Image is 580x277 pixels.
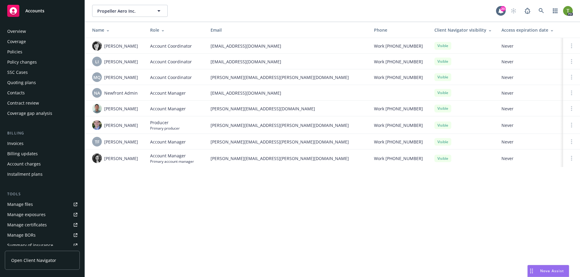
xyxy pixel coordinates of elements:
[7,139,24,148] div: Invoices
[7,88,25,98] div: Contacts
[5,230,80,240] a: Manage BORs
[5,47,80,57] a: Policies
[5,68,80,77] a: SSC Cases
[104,105,138,112] span: [PERSON_NAME]
[434,42,451,49] div: Visible
[92,27,140,33] div: Name
[95,139,99,145] span: TF
[5,109,80,118] a: Coverage gap analysis
[5,88,80,98] a: Contacts
[507,5,520,17] a: Start snowing
[7,230,36,240] div: Manage BORs
[540,268,564,273] span: Nova Assist
[92,104,102,113] img: photo
[374,27,425,33] div: Phone
[211,27,364,33] div: Email
[7,47,22,57] div: Policies
[5,27,80,36] a: Overview
[563,6,573,16] img: photo
[211,90,364,96] span: [EMAIL_ADDRESS][DOMAIN_NAME]
[150,139,186,145] span: Account Manager
[5,57,80,67] a: Policy changes
[434,105,451,112] div: Visible
[104,74,138,80] span: [PERSON_NAME]
[434,155,451,162] div: Visible
[5,159,80,169] a: Account charges
[92,153,102,163] img: photo
[7,210,46,219] div: Manage exposures
[97,8,150,14] span: Propeller Aero Inc.
[374,43,423,49] span: Work [PHONE_NUMBER]
[7,169,43,179] div: Installment plans
[104,43,138,49] span: [PERSON_NAME]
[374,139,423,145] span: Work [PHONE_NUMBER]
[434,73,451,81] div: Visible
[5,2,80,19] a: Accounts
[104,58,138,65] span: [PERSON_NAME]
[501,43,558,49] span: Never
[104,122,138,128] span: [PERSON_NAME]
[500,6,506,11] div: 20
[7,78,36,87] div: Quoting plans
[434,58,451,65] div: Visible
[374,74,423,80] span: Work [PHONE_NUMBER]
[211,139,364,145] span: [PERSON_NAME][EMAIL_ADDRESS][PERSON_NAME][DOMAIN_NAME]
[25,8,44,13] span: Accounts
[93,74,101,80] span: MQ
[5,210,80,219] a: Manage exposures
[5,37,80,46] a: Coverage
[374,122,423,128] span: Work [PHONE_NUMBER]
[7,37,26,46] div: Coverage
[374,58,423,65] span: Work [PHONE_NUMBER]
[7,98,39,108] div: Contract review
[7,220,47,230] div: Manage certificates
[521,5,533,17] a: Report a Bug
[211,58,364,65] span: [EMAIL_ADDRESS][DOMAIN_NAME]
[7,159,41,169] div: Account charges
[11,257,56,263] span: Open Client Navigator
[5,200,80,209] a: Manage files
[501,27,558,33] div: Access expiration date
[5,139,80,148] a: Invoices
[150,119,180,126] span: Producer
[92,41,102,51] img: photo
[92,120,102,130] img: photo
[501,155,558,162] span: Never
[150,27,201,33] div: Role
[535,5,547,17] a: Search
[501,74,558,80] span: Never
[150,90,186,96] span: Account Manager
[434,27,492,33] div: Client Navigator visibility
[150,43,192,49] span: Account Coordinator
[527,265,569,277] button: Nova Assist
[374,105,423,112] span: Work [PHONE_NUMBER]
[150,159,194,164] span: Primary account manager
[211,74,364,80] span: [PERSON_NAME][EMAIL_ADDRESS][PERSON_NAME][DOMAIN_NAME]
[501,90,558,96] span: Never
[150,58,192,65] span: Account Coordinator
[7,241,53,250] div: Summary of insurance
[434,89,451,96] div: Visible
[150,105,186,112] span: Account Manager
[104,139,138,145] span: [PERSON_NAME]
[434,138,451,146] div: Visible
[7,109,52,118] div: Coverage gap analysis
[95,58,99,65] span: LI
[211,155,364,162] span: [PERSON_NAME][EMAIL_ADDRESS][PERSON_NAME][DOMAIN_NAME]
[7,149,38,159] div: Billing updates
[5,130,80,136] div: Billing
[5,78,80,87] a: Quoting plans
[374,155,423,162] span: Work [PHONE_NUMBER]
[549,5,561,17] a: Switch app
[211,122,364,128] span: [PERSON_NAME][EMAIL_ADDRESS][PERSON_NAME][DOMAIN_NAME]
[104,155,138,162] span: [PERSON_NAME]
[5,149,80,159] a: Billing updates
[7,27,26,36] div: Overview
[5,220,80,230] a: Manage certificates
[5,169,80,179] a: Installment plans
[150,74,192,80] span: Account Coordinator
[434,121,451,129] div: Visible
[150,153,194,159] span: Account Manager
[211,43,364,49] span: [EMAIL_ADDRESS][DOMAIN_NAME]
[501,58,558,65] span: Never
